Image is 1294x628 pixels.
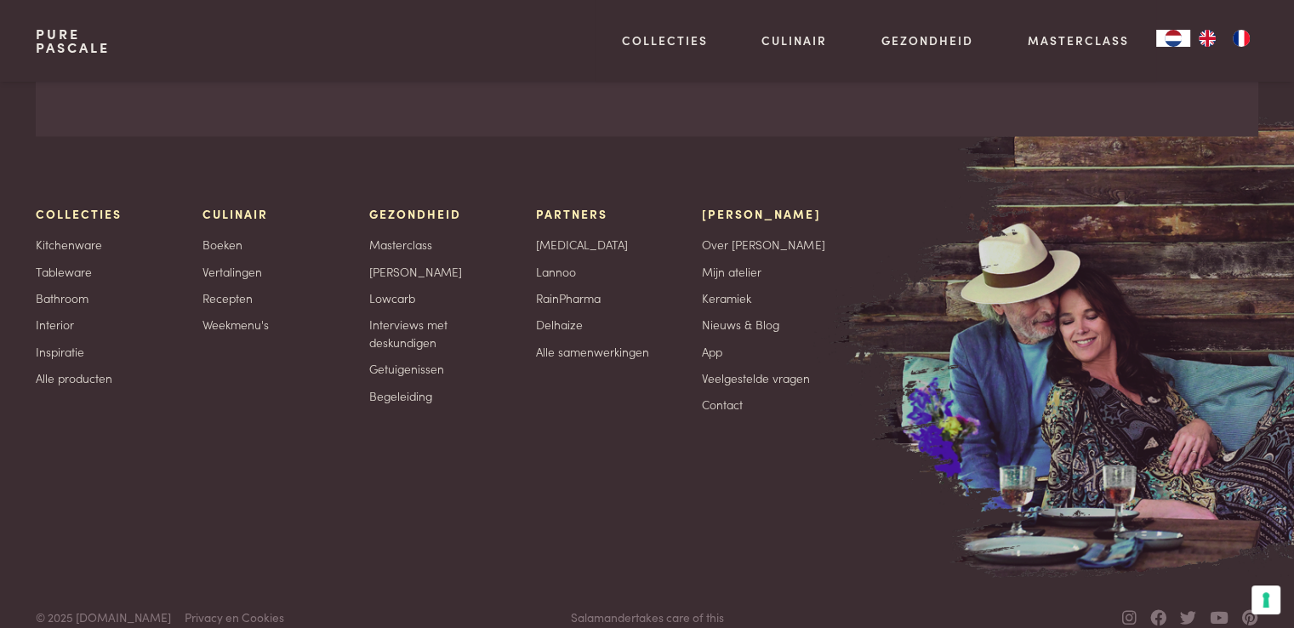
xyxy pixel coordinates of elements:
[702,396,743,414] a: Contact
[536,263,576,281] a: Lannoo
[536,205,607,223] span: Partners
[702,289,751,307] a: Keramiek
[1190,30,1224,47] a: EN
[571,608,636,625] a: Salamander
[1224,30,1258,47] a: FR
[36,263,92,281] a: Tableware
[36,343,84,361] a: Inspiratie
[36,236,102,254] a: Kitchenware
[702,369,810,387] a: Veelgestelde vragen
[369,387,432,405] a: Begeleiding
[702,263,761,281] a: Mijn atelier
[369,263,462,281] a: [PERSON_NAME]
[536,289,601,307] a: RainPharma
[536,316,583,334] a: Delhaize
[369,360,444,378] a: Getuigenissen
[369,316,509,351] a: Interviews met deskundigen
[1156,30,1190,47] div: Language
[1028,31,1129,49] a: Masterclass
[202,236,242,254] a: Boeken
[536,236,628,254] a: [MEDICAL_DATA]
[1156,30,1190,47] a: NL
[571,608,724,626] span: takes care of this
[202,263,262,281] a: Vertalingen
[369,236,432,254] a: Masterclass
[702,343,722,361] a: App
[702,316,779,334] a: Nieuws & Blog
[36,316,74,334] a: Interior
[536,343,649,361] a: Alle samenwerkingen
[369,205,461,223] span: Gezondheid
[702,236,824,254] a: Over [PERSON_NAME]
[1190,30,1258,47] ul: Language list
[202,289,253,307] a: Recepten
[185,608,284,626] a: Privacy en Cookies
[881,31,973,49] a: Gezondheid
[702,205,820,223] span: [PERSON_NAME]
[1251,585,1280,614] button: Uw voorkeuren voor toestemming voor trackingtechnologieën
[36,27,110,54] a: PurePascale
[202,316,269,334] a: Weekmenu's
[761,31,827,49] a: Culinair
[36,608,171,626] span: © 2025 [DOMAIN_NAME]
[1156,30,1258,47] aside: Language selected: Nederlands
[369,289,415,307] a: Lowcarb
[202,205,268,223] span: Culinair
[36,369,112,387] a: Alle producten
[36,289,88,307] a: Bathroom
[622,31,708,49] a: Collecties
[36,205,122,223] span: Collecties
